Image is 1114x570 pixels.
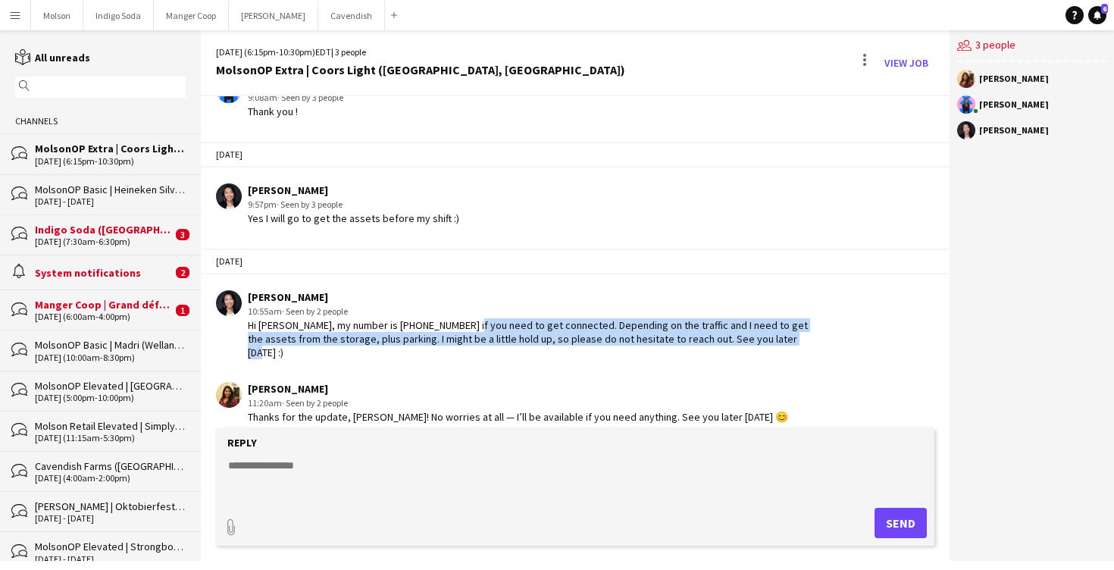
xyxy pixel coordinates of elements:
div: [PERSON_NAME] [248,183,459,197]
div: MolsonOP Extra | Coors Light ([GEOGRAPHIC_DATA], [GEOGRAPHIC_DATA]) [35,142,186,155]
span: EDT [315,46,331,58]
div: [PERSON_NAME] [979,100,1049,109]
div: [DATE] - [DATE] [35,513,186,524]
div: [DATE] - [DATE] [35,554,186,565]
div: 3 people [957,30,1106,62]
span: 3 [176,229,189,240]
div: [DATE] - [DATE] [35,196,186,207]
button: Indigo Soda [83,1,154,30]
div: [DATE] (11:15am-5:30pm) [35,433,186,443]
a: All unreads [15,51,90,64]
div: MolsonOP Basic | Madri (Welland, [GEOGRAPHIC_DATA]) [35,338,186,352]
div: Manger Coop | Grand défi de [GEOGRAPHIC_DATA] ([GEOGRAPHIC_DATA], [GEOGRAPHIC_DATA]) [35,298,172,312]
div: [DATE] [201,249,950,274]
span: 6 [1101,4,1108,14]
div: [PERSON_NAME] | Oktobierfest ([GEOGRAPHIC_DATA][PERSON_NAME], [GEOGRAPHIC_DATA]) [35,500,186,513]
div: Hi [PERSON_NAME], my number is [PHONE_NUMBER] if you need to get connected. Depending on the traf... [248,318,815,360]
div: MolsonOP Extra | Coors Light ([GEOGRAPHIC_DATA], [GEOGRAPHIC_DATA]) [216,63,625,77]
button: Manger Coop [154,1,229,30]
div: MolsonOP Elevated | [GEOGRAPHIC_DATA] ([GEOGRAPHIC_DATA], [GEOGRAPHIC_DATA]) [35,379,186,393]
div: [PERSON_NAME] [979,74,1049,83]
div: 9:57pm [248,198,459,211]
button: Send [875,508,927,538]
div: [DATE] (6:00am-4:00pm) [35,312,172,322]
div: [DATE] (5:00pm-10:00pm) [35,393,186,403]
div: [DATE] (7:30am-6:30pm) [35,236,172,247]
div: [PERSON_NAME] [979,126,1049,135]
button: Molson [31,1,83,30]
label: Reply [227,436,257,449]
div: Yes I will go to get the assets before my shift :) [248,211,459,225]
span: · Seen by 2 people [282,397,348,409]
div: 9:08am [248,91,343,105]
div: System notifications [35,266,172,280]
span: 2 [176,267,189,278]
button: Cavendish [318,1,385,30]
div: [DATE] (4:00am-2:00pm) [35,473,186,484]
div: [DATE] (10:00am-8:30pm) [35,352,186,363]
div: [PERSON_NAME] [248,290,815,304]
span: · Seen by 3 people [277,199,343,210]
div: Thanks for the update, [PERSON_NAME]! No worries at all — I’ll be available if you need anything.... [248,410,788,424]
div: 10:55am [248,305,815,318]
span: 1 [176,305,189,316]
a: View Job [878,51,934,75]
div: [PERSON_NAME] [248,382,788,396]
div: [DATE] (6:15pm-10:30pm) | 3 people [216,45,625,59]
span: · Seen by 3 people [277,92,343,103]
div: Molson Retail Elevated | Simply Spiked ([GEOGRAPHIC_DATA], [GEOGRAPHIC_DATA]) [35,419,186,433]
div: MolsonOP Basic | Heineken Silver ([GEOGRAPHIC_DATA], [GEOGRAPHIC_DATA]) [35,183,186,196]
div: 11:20am [248,396,788,410]
div: Cavendish Farms ([GEOGRAPHIC_DATA], [GEOGRAPHIC_DATA]) [35,459,186,473]
span: · Seen by 2 people [282,305,348,317]
div: MolsonOP Elevated | Strongbow ([GEOGRAPHIC_DATA], [GEOGRAPHIC_DATA]) [35,540,186,553]
div: Thank you ! [248,105,343,118]
div: [DATE] (6:15pm-10:30pm) [35,156,186,167]
div: Indigo Soda ([GEOGRAPHIC_DATA]) [35,223,172,236]
a: 6 [1088,6,1106,24]
div: [DATE] [201,142,950,168]
button: [PERSON_NAME] [229,1,318,30]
